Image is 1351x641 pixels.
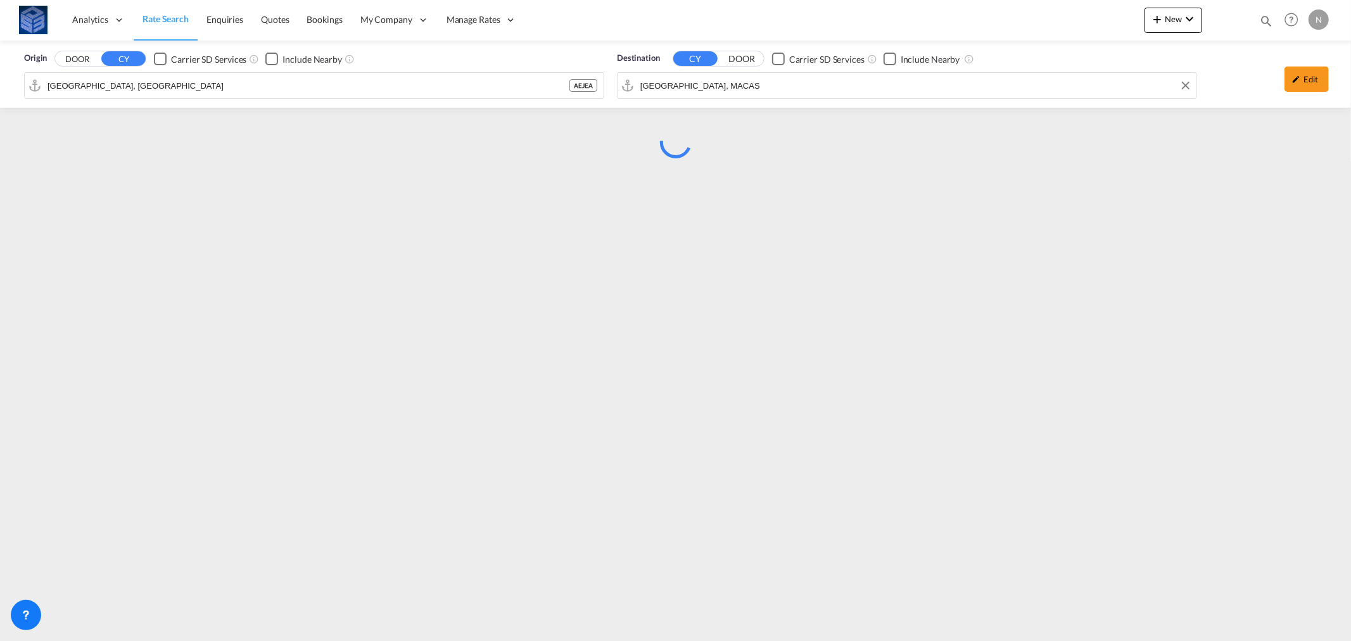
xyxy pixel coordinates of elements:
[884,52,960,65] md-checkbox: Checkbox No Ink
[265,52,342,65] md-checkbox: Checkbox No Ink
[171,53,246,66] div: Carrier SD Services
[25,73,604,98] md-input-container: Jebel Ali, AEJEA
[307,14,343,25] span: Bookings
[55,52,99,67] button: DOOR
[789,53,865,66] div: Carrier SD Services
[640,76,1190,95] input: Search by Port
[617,52,660,65] span: Destination
[1281,9,1302,30] span: Help
[1150,11,1165,27] md-icon: icon-plus 400-fg
[261,14,289,25] span: Quotes
[569,79,597,92] div: AEJEA
[1259,14,1273,33] div: icon-magnify
[901,53,960,66] div: Include Nearby
[1309,10,1329,30] div: N
[360,13,412,26] span: My Company
[720,52,764,67] button: DOOR
[1182,11,1197,27] md-icon: icon-chevron-down
[673,51,718,66] button: CY
[48,76,569,95] input: Search by Port
[101,51,146,66] button: CY
[72,13,108,26] span: Analytics
[1292,75,1301,84] md-icon: icon-pencil
[772,52,865,65] md-checkbox: Checkbox No Ink
[206,14,243,25] span: Enquiries
[1176,76,1195,95] button: Clear Input
[447,13,500,26] span: Manage Rates
[867,54,877,64] md-icon: Unchecked: Search for CY (Container Yard) services for all selected carriers.Checked : Search for...
[282,53,342,66] div: Include Nearby
[1145,8,1202,33] button: icon-plus 400-fgNewicon-chevron-down
[618,73,1196,98] md-input-container: Casablanca, MACAS
[154,52,246,65] md-checkbox: Checkbox No Ink
[345,54,355,64] md-icon: Unchecked: Ignores neighbouring ports when fetching rates.Checked : Includes neighbouring ports w...
[19,6,48,34] img: fff785d0086311efa2d3e168b14c2f64.png
[1281,9,1309,32] div: Help
[249,54,259,64] md-icon: Unchecked: Search for CY (Container Yard) services for all selected carriers.Checked : Search for...
[1150,14,1197,24] span: New
[964,54,974,64] md-icon: Unchecked: Ignores neighbouring ports when fetching rates.Checked : Includes neighbouring ports w...
[143,13,189,24] span: Rate Search
[1284,67,1329,92] div: icon-pencilEdit
[1259,14,1273,28] md-icon: icon-magnify
[24,52,47,65] span: Origin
